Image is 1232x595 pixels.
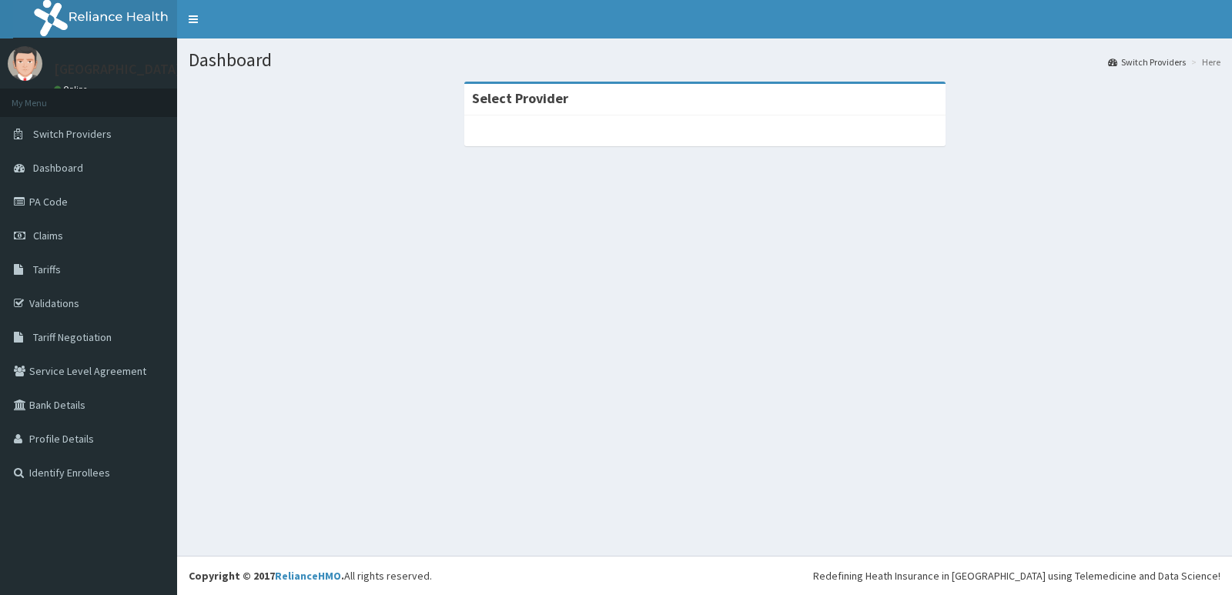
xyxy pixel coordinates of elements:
h1: Dashboard [189,50,1220,70]
li: Here [1187,55,1220,69]
footer: All rights reserved. [177,556,1232,595]
span: Tariffs [33,262,61,276]
span: Switch Providers [33,127,112,141]
a: RelianceHMO [275,569,341,583]
span: Dashboard [33,161,83,175]
img: User Image [8,46,42,81]
strong: Copyright © 2017 . [189,569,344,583]
a: Switch Providers [1108,55,1186,69]
span: Tariff Negotiation [33,330,112,344]
a: Online [54,84,91,95]
p: [GEOGRAPHIC_DATA] [54,62,181,76]
span: Claims [33,229,63,242]
div: Redefining Heath Insurance in [GEOGRAPHIC_DATA] using Telemedicine and Data Science! [813,568,1220,583]
strong: Select Provider [472,89,568,107]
